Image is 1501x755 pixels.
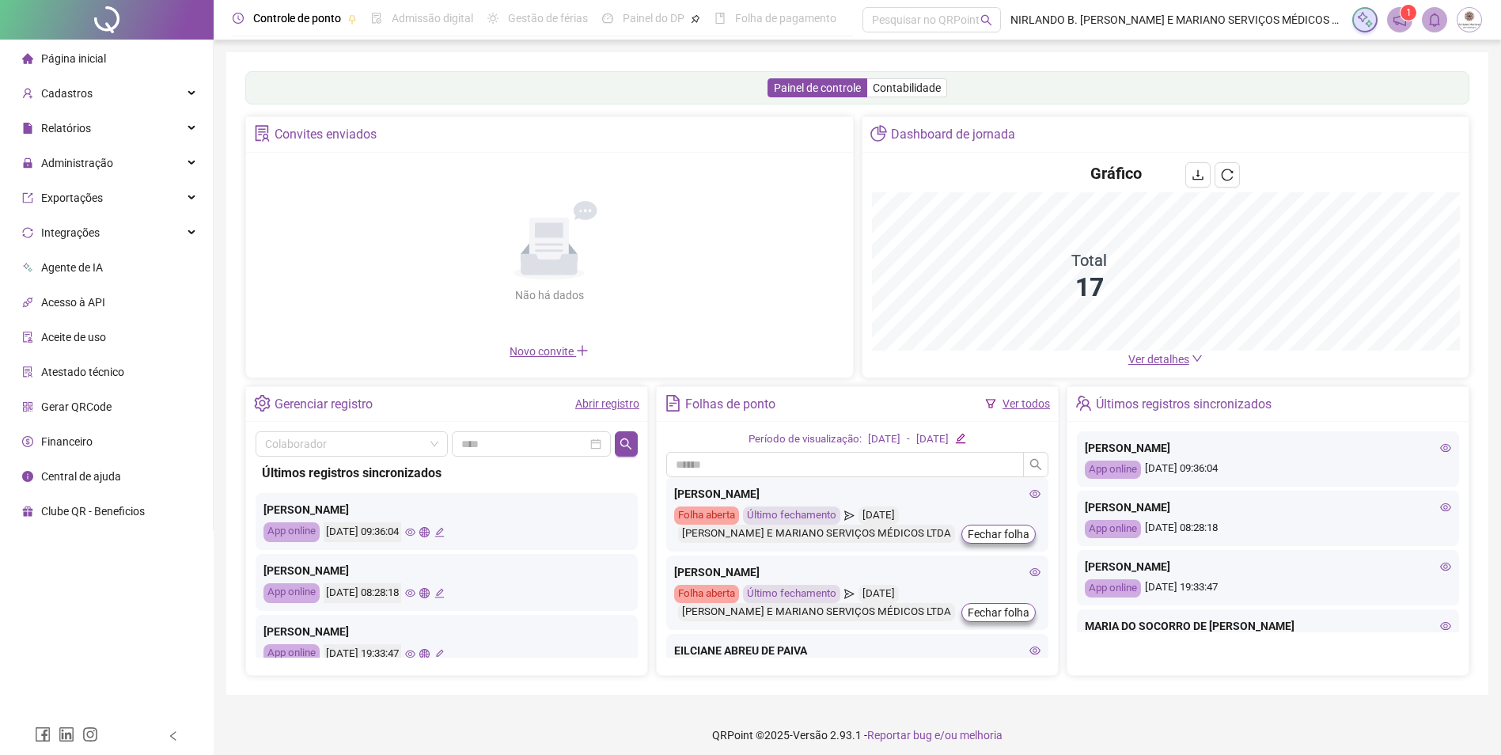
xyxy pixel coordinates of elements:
[419,588,430,598] span: global
[41,261,103,274] span: Agente de IA
[35,727,51,742] span: facebook
[961,603,1036,622] button: Fechar folha
[1029,567,1040,578] span: eye
[678,525,955,543] div: [PERSON_NAME] E MARIANO SERVIÇOS MÉDICOS LTDA
[1085,558,1451,575] div: [PERSON_NAME]
[405,649,415,659] span: eye
[434,588,445,598] span: edit
[674,506,739,525] div: Folha aberta
[620,438,632,450] span: search
[867,729,1003,742] span: Reportar bug e/ou melhoria
[1029,458,1042,471] span: search
[602,13,613,24] span: dashboard
[685,391,775,418] div: Folhas de ponto
[1029,645,1040,656] span: eye
[233,13,244,24] span: clock-circle
[674,642,1040,659] div: EILCIANE ABREU DE PAIVA
[41,505,145,518] span: Clube QR - Beneficios
[324,583,401,603] div: [DATE] 08:28:18
[254,125,271,142] span: solution
[263,644,320,664] div: App online
[859,585,899,603] div: [DATE]
[22,88,33,99] span: user-add
[59,727,74,742] span: linkedin
[980,14,992,26] span: search
[868,431,900,448] div: [DATE]
[623,12,684,25] span: Painel do DP
[674,485,1040,503] div: [PERSON_NAME]
[1192,169,1204,181] span: download
[22,227,33,238] span: sync
[743,585,840,603] div: Último fechamento
[22,401,33,412] span: qrcode
[41,87,93,100] span: Cadastros
[1085,461,1141,479] div: App online
[22,157,33,169] span: lock
[22,53,33,64] span: home
[508,12,588,25] span: Gestão de férias
[392,12,473,25] span: Admissão digital
[41,470,121,483] span: Central de ajuda
[678,603,955,621] div: [PERSON_NAME] E MARIANO SERVIÇOS MÉDICOS LTDA
[1401,5,1416,21] sup: 1
[1085,520,1141,538] div: App online
[371,13,382,24] span: file-done
[41,192,103,204] span: Exportações
[1085,617,1451,635] div: MARIA DO SOCORRO DE [PERSON_NAME]
[576,344,589,357] span: plus
[22,192,33,203] span: export
[263,501,630,518] div: [PERSON_NAME]
[735,12,836,25] span: Folha de pagamento
[41,52,106,65] span: Página inicial
[41,366,124,378] span: Atestado técnico
[1393,13,1407,27] span: notification
[510,345,589,358] span: Novo convite
[665,395,681,412] span: file-text
[859,506,899,525] div: [DATE]
[419,527,430,537] span: global
[263,562,630,579] div: [PERSON_NAME]
[41,435,93,448] span: Financeiro
[968,525,1029,543] span: Fechar folha
[1029,488,1040,499] span: eye
[41,331,106,343] span: Aceite de uso
[347,14,357,24] span: pushpin
[743,506,840,525] div: Último fechamento
[749,431,862,448] div: Período de visualização:
[916,431,949,448] div: [DATE]
[1128,353,1203,366] a: Ver detalhes down
[873,82,941,94] span: Contabilidade
[22,297,33,308] span: api
[1440,442,1451,453] span: eye
[22,506,33,517] span: gift
[575,397,639,410] a: Abrir registro
[714,13,726,24] span: book
[844,506,855,525] span: send
[955,433,965,443] span: edit
[774,82,861,94] span: Painel de controle
[793,729,828,742] span: Versão
[22,123,33,134] span: file
[41,226,100,239] span: Integrações
[1192,353,1203,364] span: down
[253,12,341,25] span: Controle de ponto
[1090,162,1142,184] h4: Gráfico
[275,121,377,148] div: Convites enviados
[41,296,105,309] span: Acesso à API
[985,398,996,409] span: filter
[405,527,415,537] span: eye
[263,522,320,542] div: App online
[254,395,271,412] span: setting
[1356,11,1374,28] img: sparkle-icon.fc2bf0ac1784a2077858766a79e2daf3.svg
[41,122,91,135] span: Relatórios
[22,471,33,482] span: info-circle
[1075,395,1092,412] span: team
[434,649,445,659] span: edit
[1085,439,1451,457] div: [PERSON_NAME]
[691,14,700,24] span: pushpin
[1406,7,1412,18] span: 1
[405,588,415,598] span: eye
[324,644,401,664] div: [DATE] 19:33:47
[844,585,855,603] span: send
[1128,353,1189,366] span: Ver detalhes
